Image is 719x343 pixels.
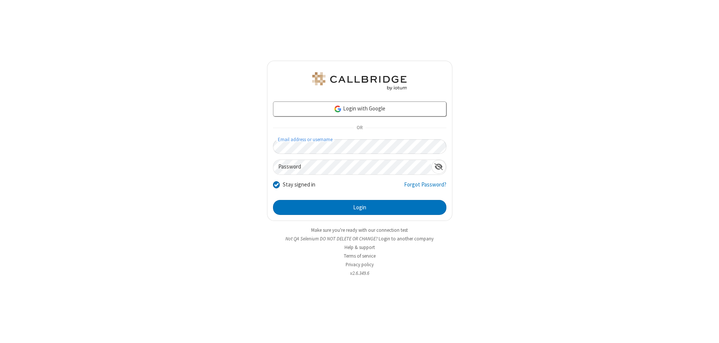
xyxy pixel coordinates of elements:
a: Make sure you're ready with our connection test [311,227,408,233]
img: QA Selenium DO NOT DELETE OR CHANGE [311,72,408,90]
div: Show password [431,160,446,174]
input: Password [273,160,431,174]
a: Forgot Password? [404,180,446,195]
a: Help & support [345,244,375,251]
li: v2.6.349.6 [267,270,452,277]
input: Email address or username [273,139,446,154]
button: Login [273,200,446,215]
li: Not QA Selenium DO NOT DELETE OR CHANGE? [267,235,452,242]
span: OR [354,123,365,133]
a: Privacy policy [346,261,374,268]
button: Login to another company [379,235,434,242]
label: Stay signed in [283,180,315,189]
img: google-icon.png [334,105,342,113]
a: Login with Google [273,101,446,116]
a: Terms of service [344,253,376,259]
